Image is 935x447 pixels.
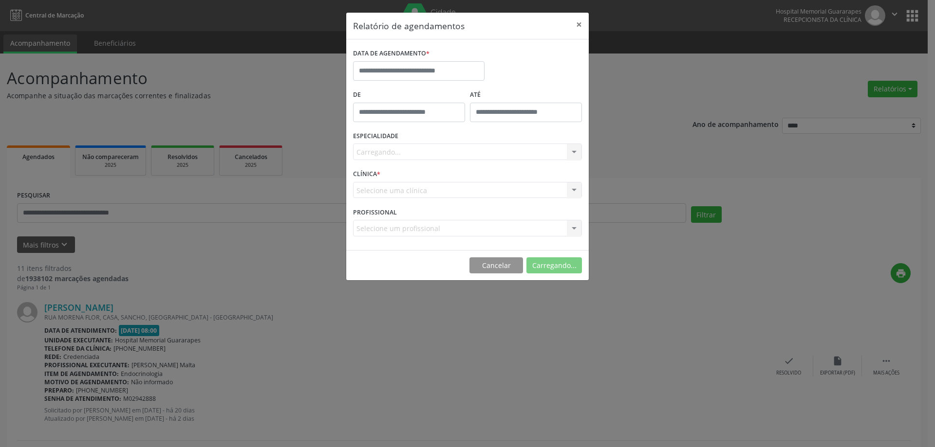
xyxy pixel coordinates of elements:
label: ESPECIALIDADE [353,129,398,144]
label: DATA DE AGENDAMENTO [353,46,430,61]
label: CLÍNICA [353,167,380,182]
label: ATÉ [470,88,582,103]
button: Carregando... [526,257,582,274]
label: De [353,88,465,103]
button: Close [569,13,589,36]
label: PROFISSIONAL [353,205,397,220]
button: Cancelar [469,257,523,274]
h5: Relatório de agendamentos [353,19,465,32]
